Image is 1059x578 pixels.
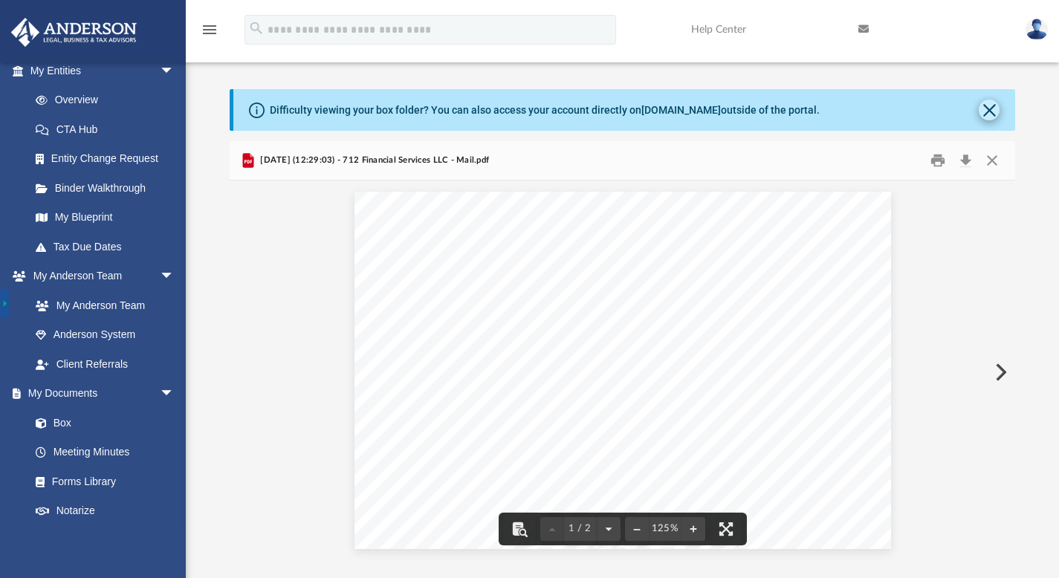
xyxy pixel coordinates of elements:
a: Online Learningarrow_drop_down [10,525,190,555]
span: arrow_drop_down [160,525,190,556]
a: Client Referrals [21,349,190,379]
div: Preview [230,141,1016,564]
a: CTA Hub [21,114,197,144]
a: My Anderson Team [21,290,182,320]
img: User Pic [1026,19,1048,40]
span: arrow_drop_down [160,56,190,86]
div: Difficulty viewing your box folder? You can also access your account directly on outside of the p... [270,103,820,118]
button: Print [923,149,953,172]
div: Current zoom level [649,524,681,533]
button: Zoom out [625,513,649,545]
button: Next File [983,351,1016,393]
a: My Anderson Teamarrow_drop_down [10,262,190,291]
button: Next page [597,513,621,545]
span: arrow_drop_down [160,262,190,292]
img: Anderson Advisors Platinum Portal [7,18,141,47]
a: Anderson System [21,320,190,350]
span: 1 / 2 [564,524,597,533]
a: Binder Walkthrough [21,173,197,203]
a: Notarize [21,496,190,526]
button: Close [979,149,1005,172]
i: search [248,20,265,36]
button: Zoom in [681,513,705,545]
button: Close [979,100,1000,120]
button: 1 / 2 [564,513,597,545]
button: Enter fullscreen [710,513,742,545]
a: Forms Library [21,467,182,496]
div: Page 1 [354,181,891,560]
a: Box [21,408,182,438]
i: menu [201,21,218,39]
div: Document Viewer [230,181,1016,564]
a: Tax Due Dates [21,232,197,262]
a: menu [201,28,218,39]
div: File preview [230,181,1016,564]
a: [DOMAIN_NAME] [641,104,721,116]
span: [DATE] (12:29:03) - 712 Financial Services LLC - Mail.pdf [257,154,489,167]
button: Download [952,149,979,172]
a: Entity Change Request [21,144,197,174]
a: My Entitiesarrow_drop_down [10,56,197,85]
a: My Blueprint [21,203,190,233]
a: My Documentsarrow_drop_down [10,379,190,409]
a: Overview [21,85,197,115]
span: arrow_drop_down [160,379,190,409]
a: Meeting Minutes [21,438,190,467]
button: Toggle findbar [503,513,536,545]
